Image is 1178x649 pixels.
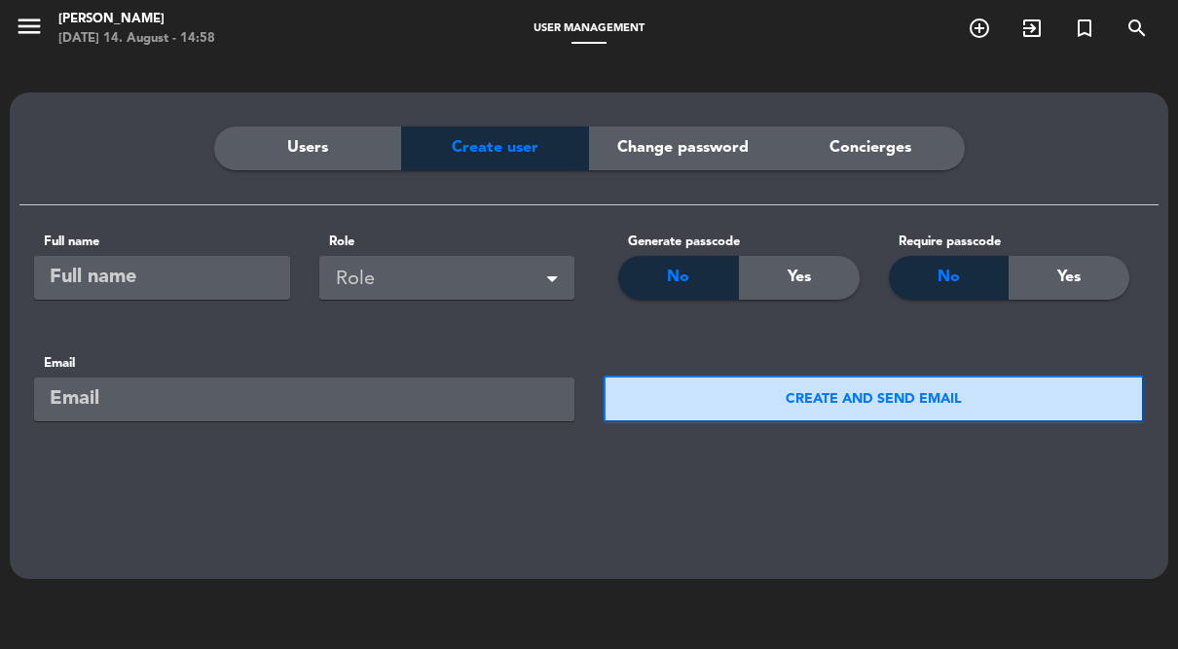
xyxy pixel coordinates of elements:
[15,12,44,41] i: menu
[889,232,1130,252] div: Require passcode
[34,256,290,300] input: Full name
[319,232,575,252] label: Role
[604,376,1144,422] button: CREATE AND SEND EMAIL
[618,232,860,252] div: Generate passcode
[938,265,960,290] span: No
[788,265,811,290] span: Yes
[58,29,215,49] div: [DATE] 14. August - 14:58
[617,135,749,161] span: Change password
[829,135,911,161] span: Concierges
[58,10,215,29] div: [PERSON_NAME]
[34,232,290,252] label: Full name
[452,135,538,161] span: Create user
[34,353,574,374] label: Email
[34,378,574,421] input: Email
[1057,265,1081,290] span: Yes
[667,265,689,290] span: No
[1073,17,1096,40] i: turned_in_not
[336,264,566,296] div: Role
[287,135,328,161] span: Users
[968,17,991,40] i: add_circle_outline
[1125,17,1149,40] i: search
[524,23,654,34] span: User Management
[1020,17,1044,40] i: exit_to_app
[15,12,44,48] button: menu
